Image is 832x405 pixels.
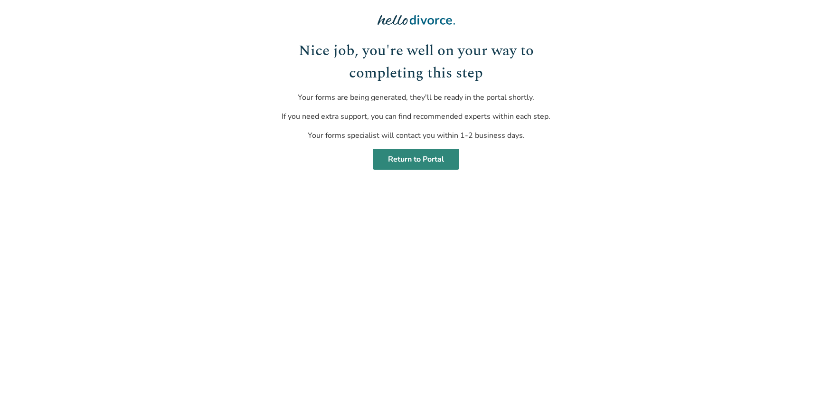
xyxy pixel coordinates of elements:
h1: Nice job, you're well on your way to completing this step [273,40,559,84]
p: If you need extra support, you can find recommended experts within each step. [273,111,559,122]
a: Return to Portal [373,149,459,170]
p: Your forms specialist will contact you within 1-2 business days. [273,130,559,141]
iframe: Chat Widget [785,359,832,405]
p: Your forms are being generated, they'll be ready in the portal shortly. [273,92,559,103]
